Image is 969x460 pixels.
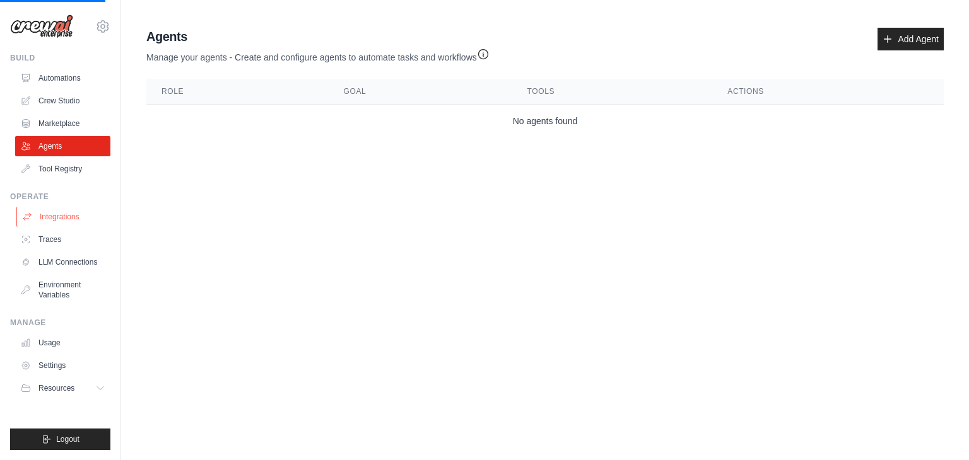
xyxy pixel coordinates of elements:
span: Resources [38,383,74,393]
th: Goal [329,79,512,105]
a: LLM Connections [15,252,110,272]
div: Operate [10,192,110,202]
a: Integrations [16,207,112,227]
td: No agents found [146,105,944,138]
a: Tool Registry [15,159,110,179]
a: Automations [15,68,110,88]
a: Traces [15,229,110,250]
th: Actions [712,79,944,105]
p: Manage your agents - Create and configure agents to automate tasks and workflows [146,45,490,64]
div: Manage [10,318,110,328]
h2: Agents [146,28,490,45]
a: Usage [15,333,110,353]
a: Settings [15,355,110,376]
a: Marketplace [15,113,110,134]
a: Environment Variables [15,275,110,305]
a: Agents [15,136,110,156]
button: Resources [15,378,110,398]
img: Logo [10,14,73,38]
a: Crew Studio [15,91,110,111]
span: Logout [56,434,79,444]
div: Build [10,53,110,63]
th: Tools [512,79,713,105]
a: Add Agent [878,28,944,50]
th: Role [146,79,329,105]
button: Logout [10,428,110,450]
